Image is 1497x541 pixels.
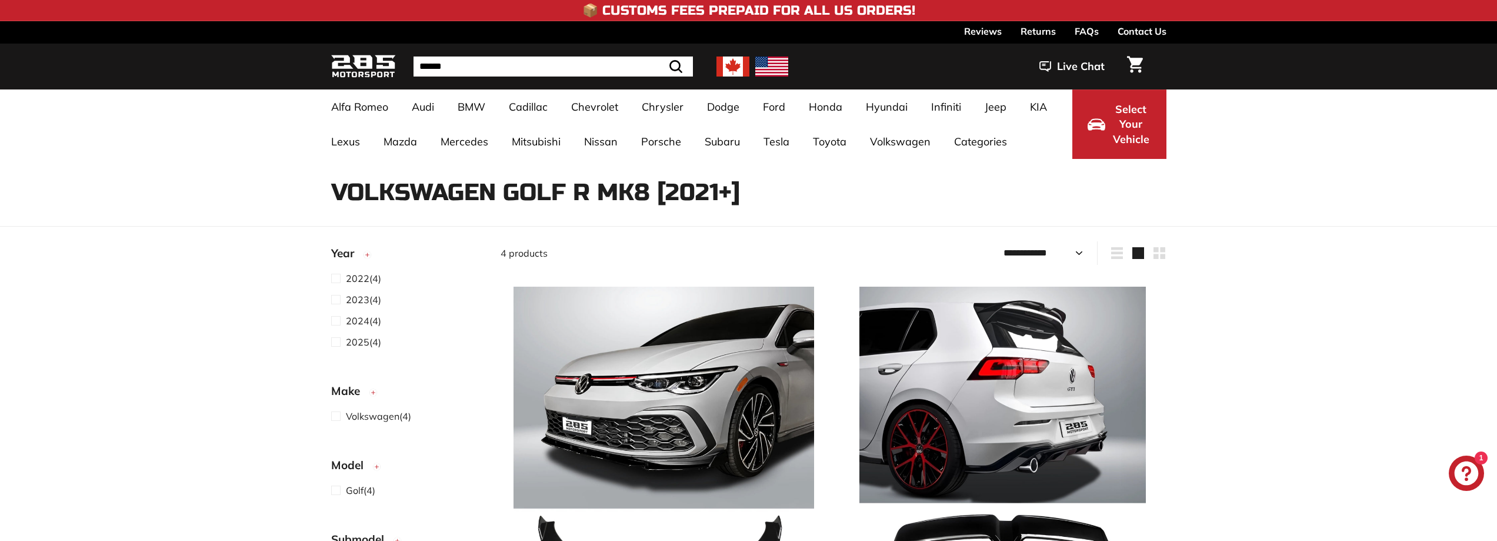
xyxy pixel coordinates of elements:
[1024,52,1120,81] button: Live Chat
[429,124,500,159] a: Mercedes
[797,89,854,124] a: Honda
[630,89,695,124] a: Chrysler
[331,241,482,271] button: Year
[582,4,915,18] h4: 📦 Customs Fees Prepaid for All US Orders!
[372,124,429,159] a: Mazda
[346,294,369,306] span: 2023
[346,271,381,286] span: (4)
[331,453,482,483] button: Model
[346,410,399,422] span: Volkswagen
[693,124,752,159] a: Subaru
[331,457,372,474] span: Model
[331,383,369,400] span: Make
[854,89,919,124] a: Hyundai
[1057,59,1105,74] span: Live Chat
[346,335,381,349] span: (4)
[331,379,482,409] button: Make
[751,89,797,124] a: Ford
[858,124,942,159] a: Volkswagen
[414,57,693,77] input: Search
[1118,21,1166,41] a: Contact Us
[346,484,364,496] span: Golf
[346,293,381,307] span: (4)
[346,315,369,327] span: 2024
[629,124,693,159] a: Porsche
[497,89,559,124] a: Cadillac
[400,89,446,124] a: Audi
[1445,456,1488,494] inbox-online-store-chat: Shopify online store chat
[919,89,973,124] a: Infiniti
[752,124,801,159] a: Tesla
[346,409,411,423] span: (4)
[346,336,369,348] span: 2025
[346,483,375,497] span: (4)
[500,124,572,159] a: Mitsubishi
[1021,21,1056,41] a: Returns
[331,180,1166,205] h1: Volkswagen Golf R Mk8 [2021+]
[973,89,1018,124] a: Jeep
[1111,102,1151,147] span: Select Your Vehicle
[572,124,629,159] a: Nissan
[964,21,1002,41] a: Reviews
[446,89,497,124] a: BMW
[331,53,396,81] img: Logo_285_Motorsport_areodynamics_components
[942,124,1019,159] a: Categories
[1120,47,1150,87] a: Cart
[331,245,363,262] span: Year
[695,89,751,124] a: Dodge
[559,89,630,124] a: Chevrolet
[801,124,858,159] a: Toyota
[1072,89,1166,159] button: Select Your Vehicle
[1075,21,1099,41] a: FAQs
[1018,89,1059,124] a: KIA
[346,314,381,328] span: (4)
[501,246,833,260] div: 4 products
[319,124,372,159] a: Lexus
[346,273,369,284] span: 2022
[319,89,400,124] a: Alfa Romeo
